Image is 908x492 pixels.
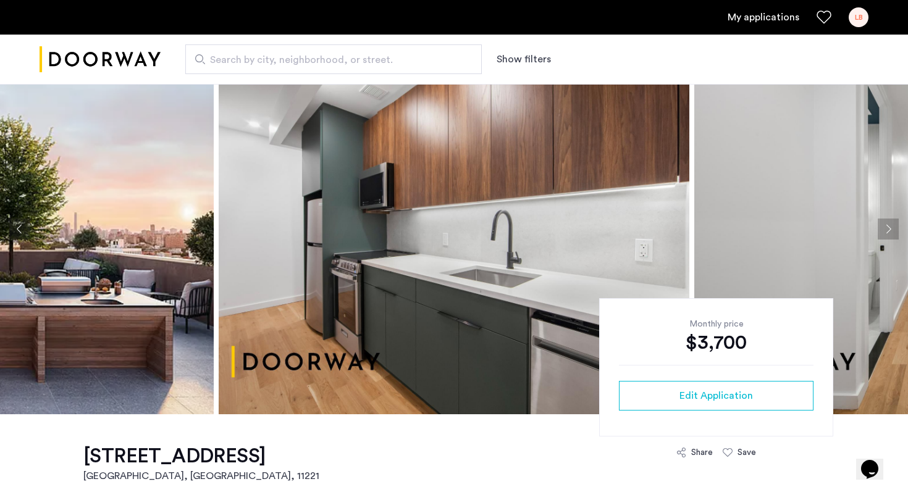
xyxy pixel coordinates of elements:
[691,446,713,459] div: Share
[679,388,753,403] span: Edit Application
[83,444,319,469] h1: [STREET_ADDRESS]
[817,10,831,25] a: Favorites
[83,469,319,483] h2: [GEOGRAPHIC_DATA], [GEOGRAPHIC_DATA] , 11221
[40,36,161,83] img: logo
[497,52,551,67] button: Show or hide filters
[185,44,482,74] input: Apartment Search
[83,444,319,483] a: [STREET_ADDRESS][GEOGRAPHIC_DATA], [GEOGRAPHIC_DATA], 11221
[219,44,689,414] img: apartment
[619,330,813,355] div: $3,700
[619,318,813,330] div: Monthly price
[210,52,447,67] span: Search by city, neighborhood, or street.
[878,219,899,240] button: Next apartment
[856,443,896,480] iframe: chat widget
[9,219,30,240] button: Previous apartment
[728,10,799,25] a: My application
[849,7,868,27] div: LB
[40,36,161,83] a: Cazamio logo
[738,446,756,459] div: Save
[619,381,813,411] button: button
